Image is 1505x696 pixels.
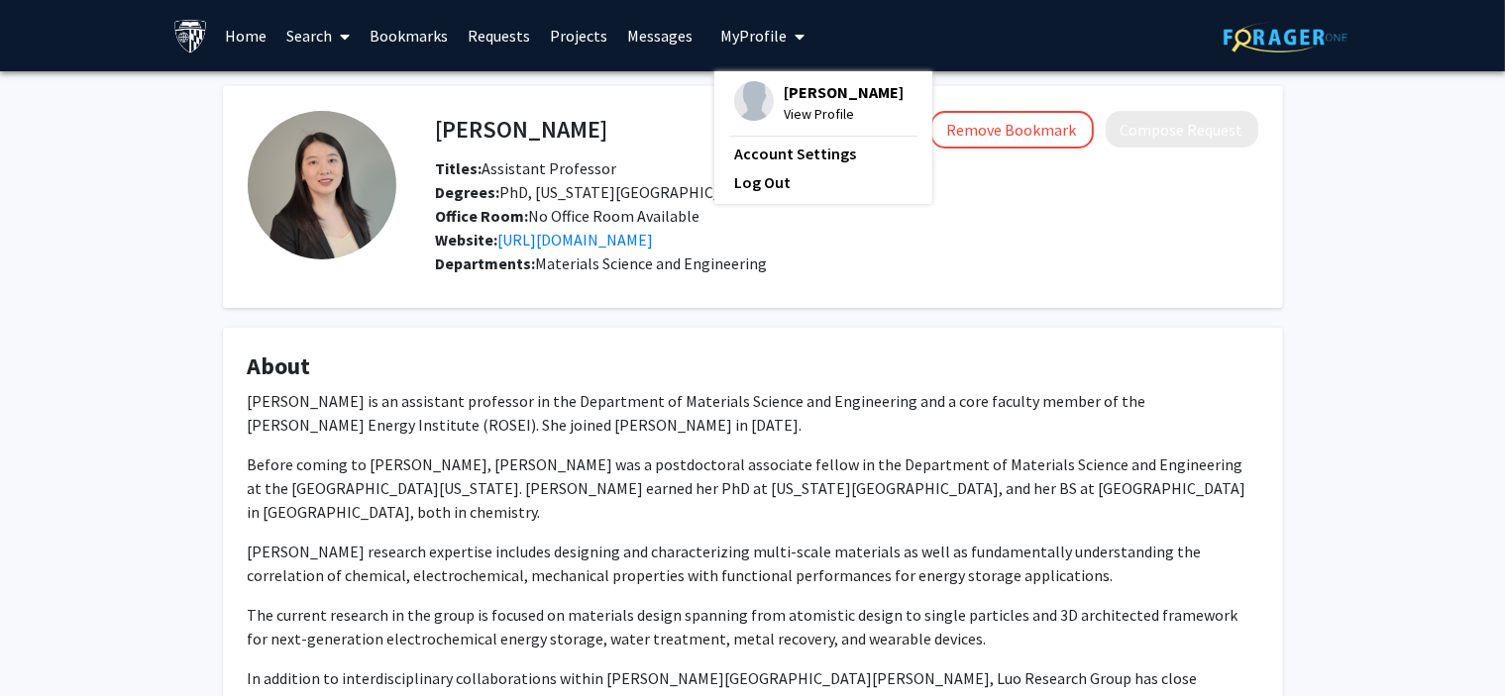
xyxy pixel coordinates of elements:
[173,19,208,53] img: Johns Hopkins University Logo
[734,142,913,165] a: Account Settings
[248,352,1258,381] h4: About
[498,230,654,249] a: Opens in a new tab
[215,1,276,70] a: Home
[436,158,483,178] b: Titles:
[248,111,396,259] img: Profile Picture
[248,540,1258,587] p: [PERSON_NAME] research expertise includes designing and characterizing multi-scale materials as w...
[536,253,768,273] span: Materials Science and Engineering
[720,26,787,46] span: My Profile
[1106,111,1258,148] button: Compose Request to Yuting Luo
[436,111,608,148] h4: [PERSON_NAME]
[436,230,498,249] b: Website:
[436,182,500,202] b: Degrees:
[248,452,1258,524] p: Before coming to [PERSON_NAME], [PERSON_NAME] was a postdoctoral associate fellow in the Departme...
[734,81,904,125] div: Profile Picture[PERSON_NAME]View Profile
[617,1,702,70] a: Messages
[930,111,1094,149] button: Remove Bookmark
[360,1,458,70] a: Bookmarks
[734,81,774,121] img: Profile Picture
[276,1,360,70] a: Search
[436,206,700,226] span: No Office Room Available
[248,603,1258,650] p: The current research in the group is focused on materials design spanning from atomistic design t...
[15,607,84,681] iframe: Chat
[784,103,904,125] span: View Profile
[436,206,529,226] b: Office Room:
[734,170,913,194] a: Log Out
[436,182,764,202] span: PhD, [US_STATE][GEOGRAPHIC_DATA]
[436,158,617,178] span: Assistant Professor
[784,81,904,103] span: [PERSON_NAME]
[248,389,1258,437] p: [PERSON_NAME] is an assistant professor in the Department of Materials Science and Engineering an...
[1224,22,1347,52] img: ForagerOne Logo
[458,1,540,70] a: Requests
[436,253,536,273] b: Departments:
[540,1,617,70] a: Projects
